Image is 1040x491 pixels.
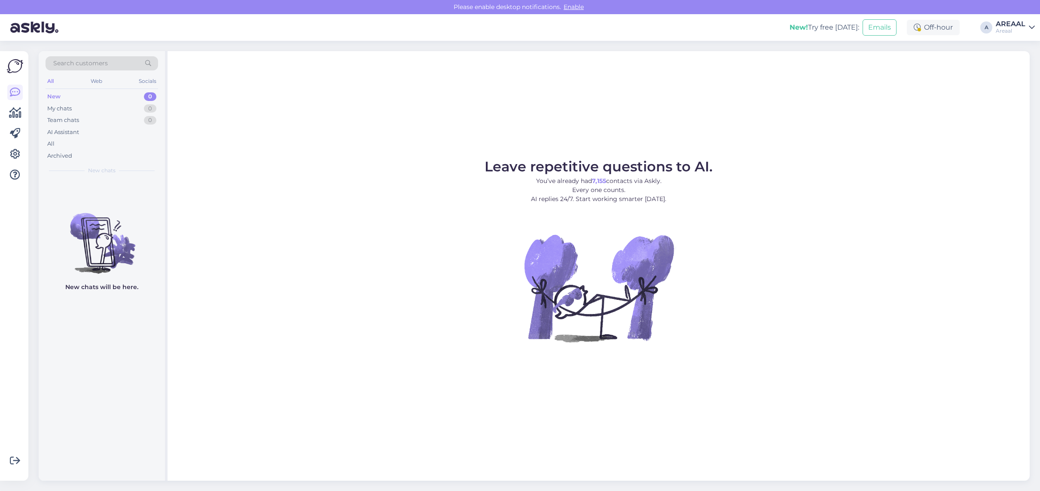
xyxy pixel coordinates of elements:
div: All [47,140,55,148]
div: 0 [144,104,156,113]
span: Leave repetitive questions to AI. [485,158,713,175]
img: No Chat active [522,210,676,365]
div: Try free [DATE]: [790,22,859,33]
div: 0 [144,116,156,125]
div: A [980,21,992,34]
span: Search customers [53,59,108,68]
p: New chats will be here. [65,283,138,292]
div: AREAAL [996,21,1025,27]
img: Askly Logo [7,58,23,74]
div: My chats [47,104,72,113]
b: New! [790,23,808,31]
div: Socials [137,76,158,87]
span: New chats [88,167,116,174]
button: Emails [863,19,897,36]
div: Archived [47,152,72,160]
a: AREAALAreaal [996,21,1035,34]
div: 0 [144,92,156,101]
p: You’ve already had contacts via Askly. Every one counts. AI replies 24/7. Start working smarter [... [485,177,713,204]
div: All [46,76,55,87]
div: Web [89,76,104,87]
b: 7,155 [592,177,606,185]
span: Enable [561,3,586,11]
div: Off-hour [907,20,960,35]
div: Team chats [47,116,79,125]
div: Areaal [996,27,1025,34]
div: New [47,92,61,101]
div: AI Assistant [47,128,79,137]
img: No chats [39,198,165,275]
